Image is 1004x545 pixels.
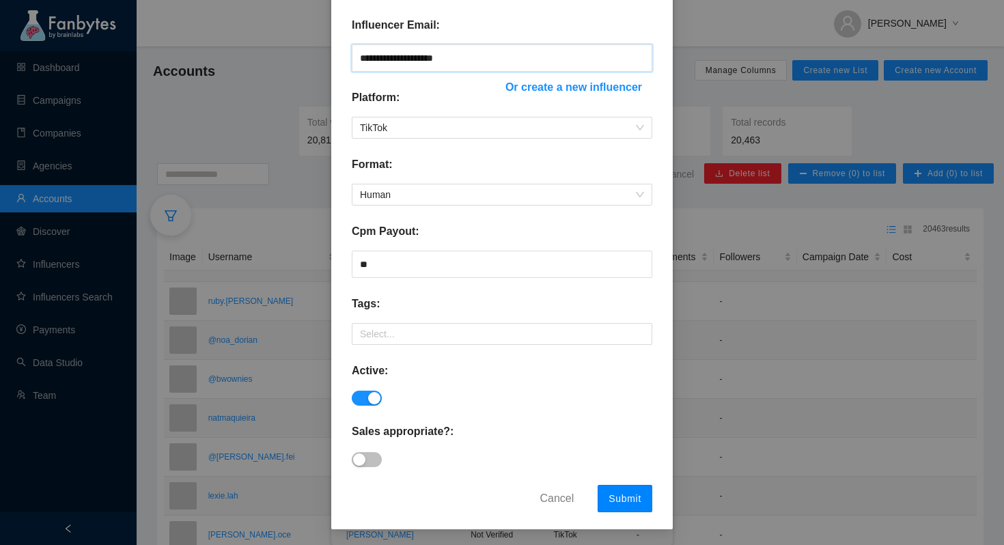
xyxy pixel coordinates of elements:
p: Sales appropriate?: [352,423,454,440]
button: Or create a new influencer [495,76,652,98]
p: Format: [352,156,393,173]
span: Human [360,184,644,205]
p: Platform: [352,89,400,106]
span: Cancel [540,490,574,507]
p: Cpm Payout: [352,223,419,240]
button: Submit [598,485,652,512]
span: TikTok [360,117,644,138]
span: Submit [609,493,641,504]
p: Active: [352,363,388,379]
button: Cancel [529,487,584,509]
p: Influencer Email: [352,17,440,33]
span: Or create a new influencer [505,79,642,96]
p: Tags: [352,296,380,312]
